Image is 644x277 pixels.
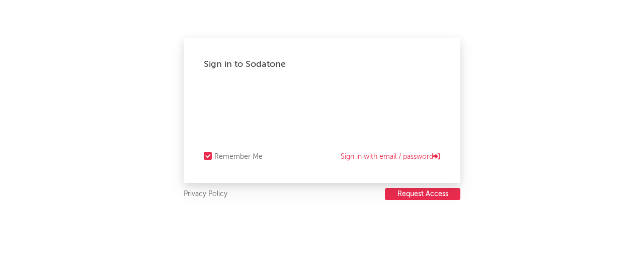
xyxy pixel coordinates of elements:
a: Sign in with email / password [341,151,440,163]
a: Request Access [385,188,460,201]
button: Request Access [385,188,460,200]
div: Sign in to Sodatone [204,58,440,70]
div: Remember Me [214,151,263,163]
a: Privacy Policy [184,188,227,201]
